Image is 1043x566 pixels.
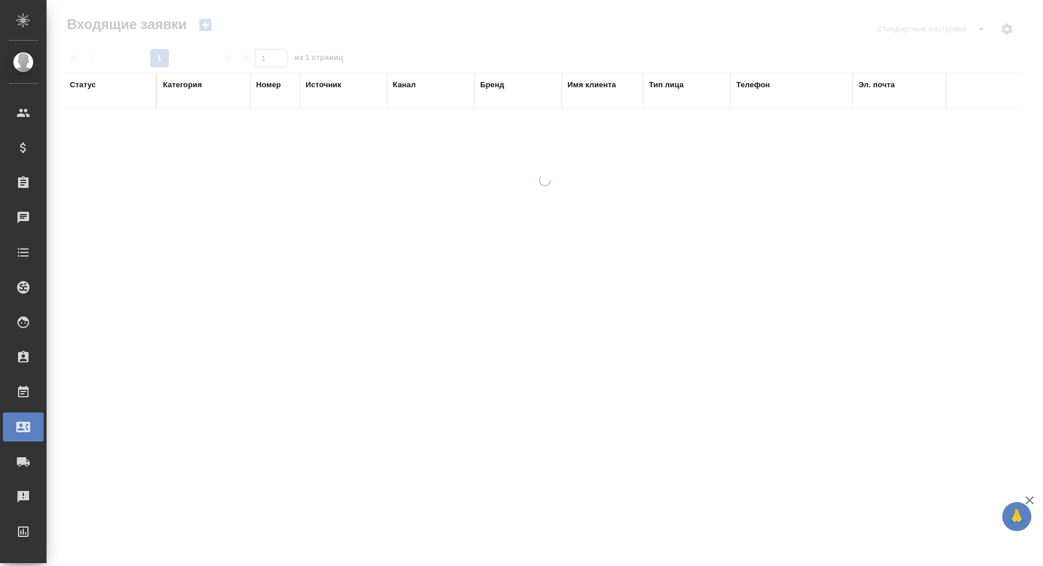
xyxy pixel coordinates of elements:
div: Источник [306,79,341,91]
div: Бренд [480,79,504,91]
div: Канал [393,79,416,91]
div: Эл. почта [858,79,895,91]
div: Статус [70,79,96,91]
div: Номер [256,79,281,91]
div: Тип лица [649,79,684,91]
div: Имя клиента [567,79,616,91]
div: Телефон [736,79,770,91]
span: 🙏 [1007,504,1027,529]
div: Категория [163,79,202,91]
button: 🙏 [1002,502,1031,531]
